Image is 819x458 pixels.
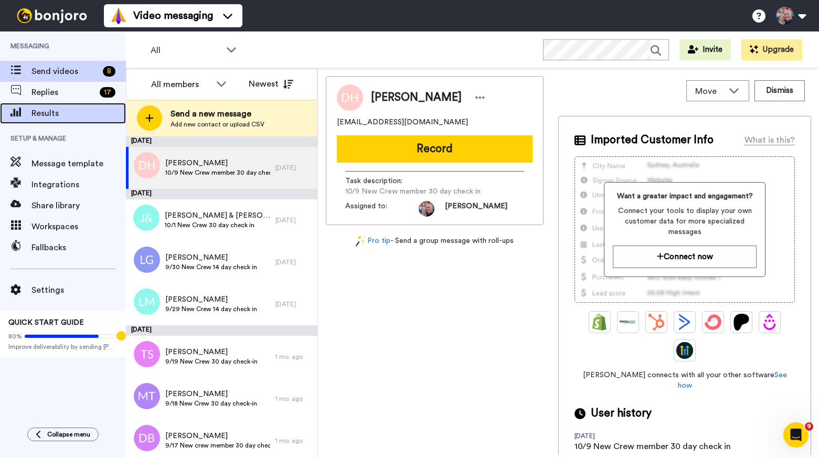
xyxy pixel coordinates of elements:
[171,120,264,129] span: Add new contact or upload CSV
[31,199,126,212] span: Share library
[613,191,757,201] span: Want a greater impact and engagement?
[126,325,317,336] div: [DATE]
[345,186,481,197] span: 10/9 New Crew member 30 day check in
[575,440,731,453] div: 10/9 New Crew member 30 day check in
[275,395,312,403] div: 1 mo. ago
[31,65,99,78] span: Send videos
[31,284,126,296] span: Settings
[151,78,211,91] div: All members
[134,152,160,178] img: dh.png
[47,430,90,439] span: Collapse menu
[165,252,257,263] span: [PERSON_NAME]
[31,86,95,99] span: Replies
[110,7,127,24] img: vm-color.svg
[165,263,257,271] span: 9/30 New Crew 14 day check in
[134,247,160,273] img: lg.png
[116,331,126,340] div: Tooltip anchor
[31,157,126,170] span: Message template
[371,90,462,105] span: [PERSON_NAME]
[575,370,795,391] span: [PERSON_NAME] connects with all your other software
[31,241,126,254] span: Fallbacks
[8,343,118,351] span: Improve deliverability by sending [PERSON_NAME]’s from your own email
[678,371,787,389] a: See how
[100,87,115,98] div: 17
[679,39,731,60] button: Invite
[165,168,271,177] span: 10/9 New Crew member 30 day check in
[345,201,419,217] span: Assigned to:
[754,80,805,101] button: Dismiss
[275,353,312,361] div: 1 mo. ago
[676,342,693,359] img: GoHighLevel
[337,135,533,163] button: Record
[126,189,317,199] div: [DATE]
[275,216,312,225] div: [DATE]
[8,319,84,326] span: QUICK START GUIDE
[275,258,312,267] div: [DATE]
[103,66,115,77] div: 8
[419,201,434,217] img: 93e35681-9668-42ee-85b6-ed7627e714ab-1749483529.jpg
[326,236,544,247] div: - Send a group message with roll-ups
[591,314,608,331] img: Shopify
[275,300,312,308] div: [DATE]
[165,210,270,221] span: [PERSON_NAME] & [PERSON_NAME]
[613,206,757,237] span: Connect your tools to display your own customer data for more specialized messages
[27,428,99,441] button: Collapse menu
[165,158,271,168] span: [PERSON_NAME]
[165,305,257,313] span: 9/29 New Crew 14 day check in
[275,436,312,445] div: 1 mo. ago
[445,201,507,217] span: [PERSON_NAME]
[134,289,160,315] img: lm.png
[575,432,643,440] div: [DATE]
[695,85,724,98] span: Move
[744,134,795,146] div: What is this?
[741,39,802,60] button: Upgrade
[171,108,264,120] span: Send a new message
[165,389,257,399] span: [PERSON_NAME]
[356,236,390,247] a: Pro tip
[783,422,809,448] iframe: Intercom live chat
[275,164,312,172] div: [DATE]
[676,314,693,331] img: ActiveCampaign
[165,347,258,357] span: [PERSON_NAME]
[31,107,126,120] span: Results
[133,205,159,231] img: j&.png
[133,8,213,23] span: Video messaging
[733,314,750,331] img: Patreon
[8,332,22,340] span: 80%
[591,132,714,148] span: Imported Customer Info
[705,314,721,331] img: ConvertKit
[241,73,301,94] button: Newest
[591,406,652,421] span: User history
[761,314,778,331] img: Drip
[165,294,257,305] span: [PERSON_NAME]
[620,314,636,331] img: Ontraport
[151,44,221,57] span: All
[613,246,757,268] button: Connect now
[165,431,270,441] span: [PERSON_NAME]
[31,178,126,191] span: Integrations
[165,399,257,408] span: 9/18 New Crew 30 day check-in
[13,8,91,23] img: bj-logo-header-white.svg
[165,221,270,229] span: 10/1 New Crew 30 day check in
[356,236,365,247] img: magic-wand.svg
[337,84,363,111] img: Image of Dan Hershberger
[165,441,270,450] span: 9/17 New crew member 30 day check-in
[134,341,160,367] img: ts.png
[345,176,419,186] span: Task description :
[805,422,813,431] span: 9
[134,425,160,451] img: db.png
[134,383,160,409] img: mt.png
[648,314,665,331] img: Hubspot
[337,117,468,127] span: [EMAIL_ADDRESS][DOMAIN_NAME]
[31,220,126,233] span: Workspaces
[165,357,258,366] span: 9/19 New Crew 30 day check-in
[126,136,317,147] div: [DATE]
